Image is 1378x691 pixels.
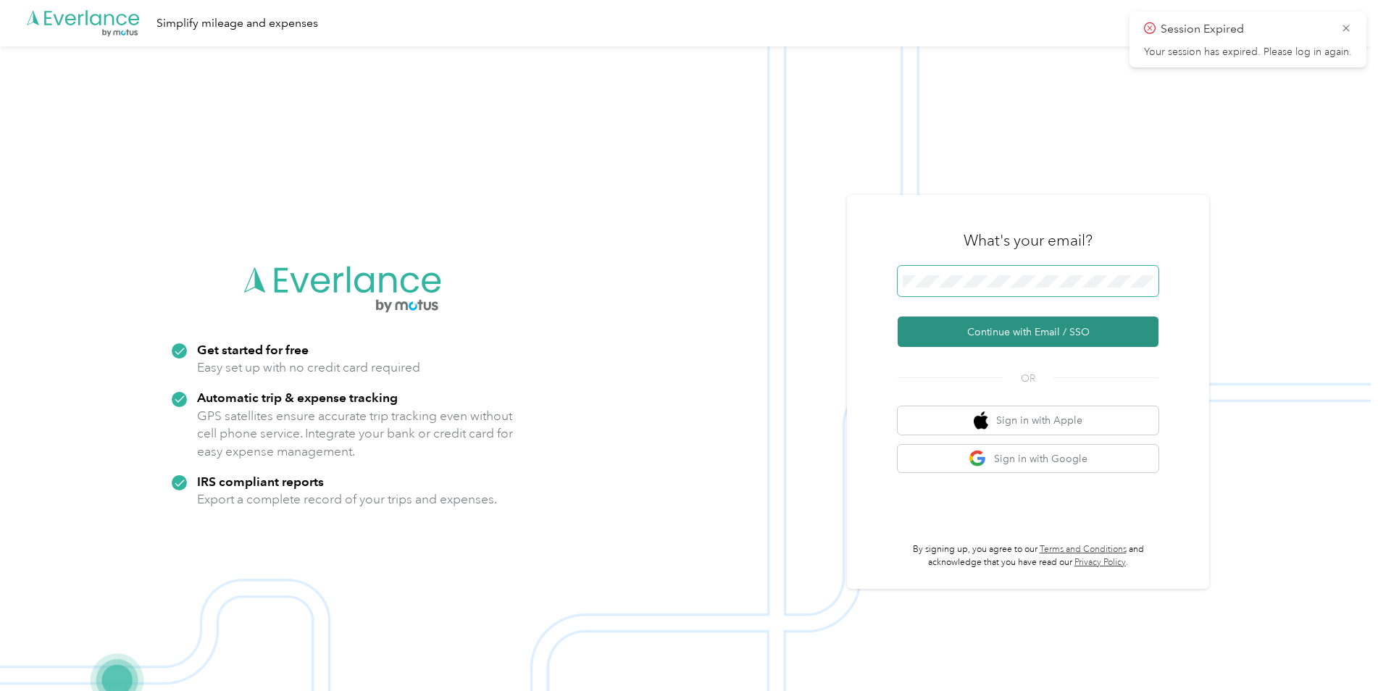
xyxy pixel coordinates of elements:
[197,390,398,405] strong: Automatic trip & expense tracking
[197,490,497,508] p: Export a complete record of your trips and expenses.
[1003,371,1053,386] span: OR
[969,450,987,468] img: google logo
[197,359,420,377] p: Easy set up with no credit card required
[898,445,1158,473] button: google logoSign in with Google
[898,317,1158,347] button: Continue with Email / SSO
[156,14,318,33] div: Simplify mileage and expenses
[1144,46,1352,59] p: Your session has expired. Please log in again.
[898,543,1158,569] p: By signing up, you agree to our and acknowledge that you have read our .
[197,342,309,357] strong: Get started for free
[197,407,514,461] p: GPS satellites ensure accurate trip tracking even without cell phone service. Integrate your bank...
[197,474,324,489] strong: IRS compliant reports
[964,230,1093,251] h3: What's your email?
[898,406,1158,435] button: apple logoSign in with Apple
[1074,557,1126,568] a: Privacy Policy
[974,411,988,430] img: apple logo
[1040,544,1127,555] a: Terms and Conditions
[1161,20,1330,38] p: Session Expired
